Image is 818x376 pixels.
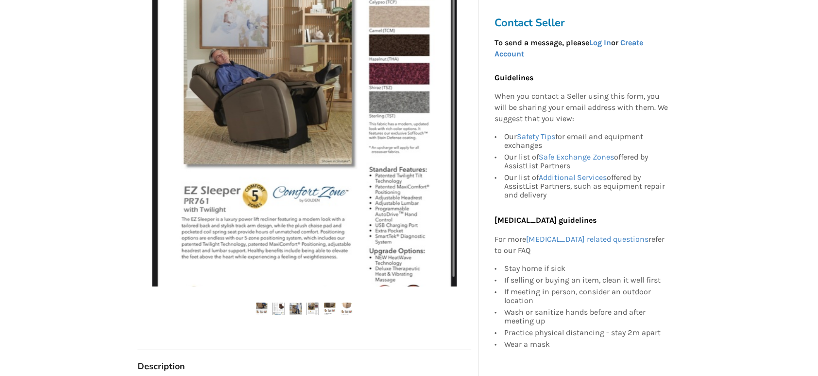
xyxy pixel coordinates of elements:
[504,264,668,274] div: Stay home if sick
[494,215,596,225] b: [MEDICAL_DATA] guidelines
[517,132,555,141] a: Safety Tips
[504,286,668,306] div: If meeting in person, consider an outdoor location
[494,38,643,58] strong: To send a message, please or
[256,303,268,315] img: lift chair by golden hazelnut color -lift recline chair-transfer aids-abbotsford-assistlist-listing
[504,172,668,199] div: Our list of offered by AssistList Partners, such as equipment repair and delivery
[589,38,611,47] a: Log In
[526,234,648,244] a: [MEDICAL_DATA] related questions
[539,152,614,161] a: Safe Exchange Zones
[494,73,533,82] b: Guidelines
[494,16,673,30] h3: Contact Seller
[307,303,319,315] img: lift chair by golden hazelnut color -lift recline chair-transfer aids-abbotsford-assistlist-listing
[504,339,668,349] div: Wear a mask
[324,303,336,315] img: lift chair by golden hazelnut color -lift recline chair-transfer aids-abbotsford-assistlist-listing
[504,274,668,286] div: If selling or buying an item, clean it well first
[504,327,668,339] div: Practice physical distancing - stay 2m apart
[504,132,668,151] div: Our for email and equipment exchanges
[494,91,668,125] p: When you contact a Seller using this form, you will be sharing your email address with them. We s...
[539,173,607,182] a: Additional Services
[290,303,302,315] img: lift chair by golden hazelnut color -lift recline chair-transfer aids-abbotsford-assistlist-listing
[504,151,668,172] div: Our list of offered by AssistList Partners
[504,306,668,327] div: Wash or sanitize hands before and after meeting up
[341,303,353,315] img: lift chair by golden hazelnut color -lift recline chair-transfer aids-abbotsford-assistlist-listing
[137,361,471,372] h3: Description
[494,234,668,256] p: For more refer to our FAQ
[273,303,285,315] img: lift chair by golden hazelnut color -lift recline chair-transfer aids-abbotsford-assistlist-listing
